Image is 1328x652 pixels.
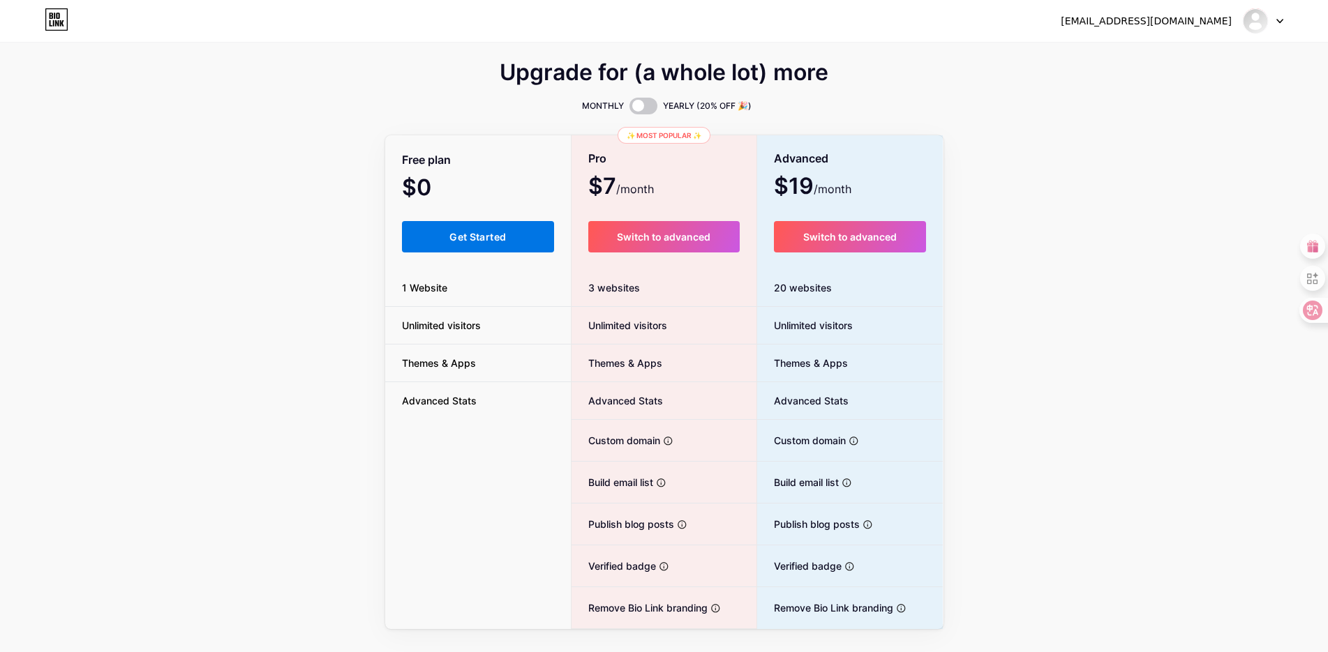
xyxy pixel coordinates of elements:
span: Free plan [402,148,451,172]
span: Verified badge [757,559,842,573]
span: Upgrade for (a whole lot) more [500,64,828,81]
span: Remove Bio Link branding [572,600,708,615]
div: 20 websites [757,269,943,307]
span: Get Started [449,231,506,243]
div: ✨ Most popular ✨ [618,127,710,144]
span: $19 [774,178,851,197]
span: $0 [402,179,469,199]
span: Advanced Stats [757,393,849,408]
span: Custom domain [572,433,660,448]
img: orline [1242,8,1269,34]
span: Unlimited visitors [757,318,853,333]
span: Unlimited visitors [385,318,498,333]
span: Build email list [757,475,839,490]
span: Custom domain [757,433,846,448]
span: Advanced Stats [572,393,663,408]
span: Themes & Apps [572,356,662,370]
span: YEARLY (20% OFF 🎉) [663,99,752,113]
span: MONTHLY [582,99,624,113]
span: Themes & Apps [385,356,493,370]
div: [EMAIL_ADDRESS][DOMAIN_NAME] [1061,14,1232,29]
span: Switch to advanced [803,231,897,243]
button: Switch to advanced [588,221,740,252]
span: /month [616,181,654,197]
span: Switch to advanced [617,231,710,243]
span: Verified badge [572,559,656,573]
span: Unlimited visitors [572,318,667,333]
span: Advanced Stats [385,393,493,408]
div: 3 websites [572,269,756,307]
span: 1 Website [385,280,464,295]
span: $7 [588,178,654,197]
span: Pro [588,146,606,171]
span: /month [814,181,851,197]
span: Advanced [774,146,828,171]
button: Switch to advanced [774,221,927,252]
span: Build email list [572,475,653,490]
button: Get Started [402,221,555,252]
span: Publish blog posts [757,517,860,531]
span: Publish blog posts [572,517,674,531]
span: Themes & Apps [757,356,848,370]
span: Remove Bio Link branding [757,600,893,615]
